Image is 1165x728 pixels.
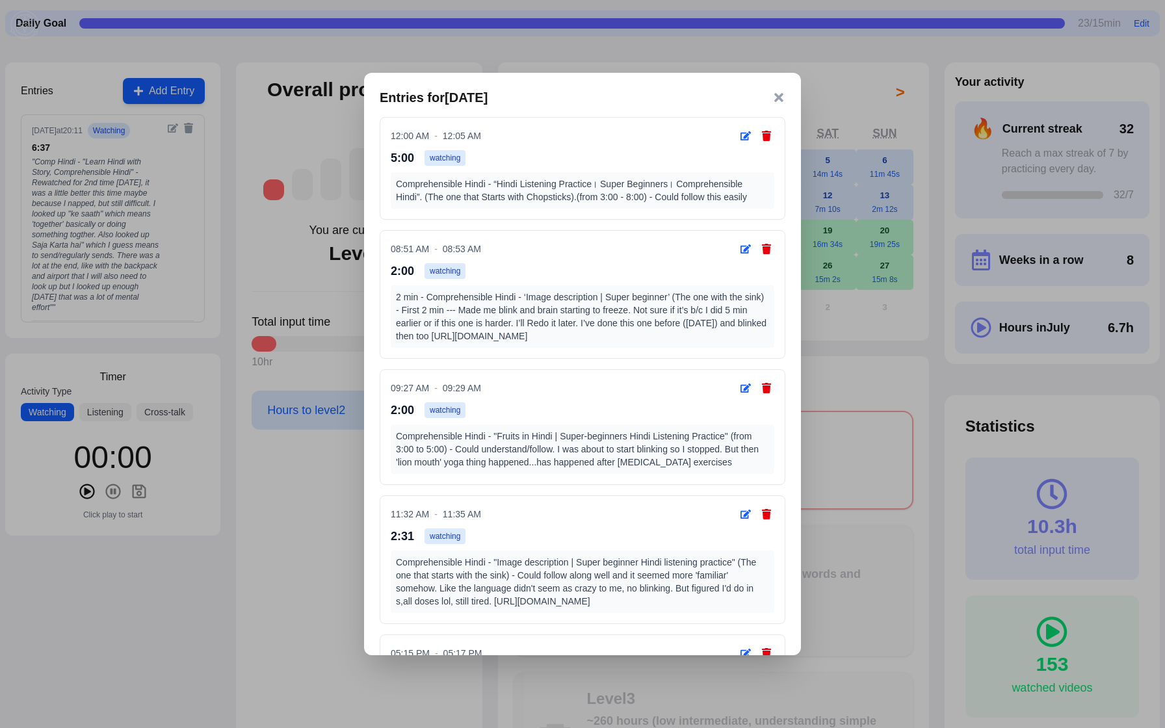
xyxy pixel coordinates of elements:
span: 5:00 [391,149,414,167]
span: watching [425,150,465,166]
span: watching [425,263,465,279]
span: - [434,508,438,521]
div: Comprehensible Hindi - "Fruits in Hindi | Super-beginners Hindi Listening Practice" (from 3:00 to... [391,424,774,474]
span: 2:31 [391,527,414,545]
span: 05:15 PM [391,647,430,660]
span: - [434,129,438,142]
span: 11:35 AM [443,508,481,521]
span: watching [425,528,465,544]
span: 09:29 AM [443,382,481,395]
span: 12:05 AM [443,129,481,142]
h3: Entries for [DATE] [380,88,488,107]
div: Comprehensible Hindi - “Hindi Listening Practice। Super Beginners। Comprehensible Hindi”. (The on... [391,172,774,209]
span: - [434,382,438,395]
span: 08:51 AM [391,242,429,255]
span: 05:17 PM [443,647,482,660]
span: 2:00 [391,262,414,280]
span: watching [425,402,465,418]
div: Comprehensible Hindi - "Image description | Super beginner Hindi listening practice" (The one tha... [391,551,774,613]
span: - [434,242,438,255]
span: - [435,647,438,660]
span: 12:00 AM [391,129,429,142]
span: 08:53 AM [443,242,481,255]
span: 2:00 [391,401,414,419]
span: 11:32 AM [391,508,429,521]
div: 2 min - Comprehensible Hindi - ‘Image description | Super beginner’ (The one with the sink) - Fir... [391,285,774,348]
span: 09:27 AM [391,382,429,395]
